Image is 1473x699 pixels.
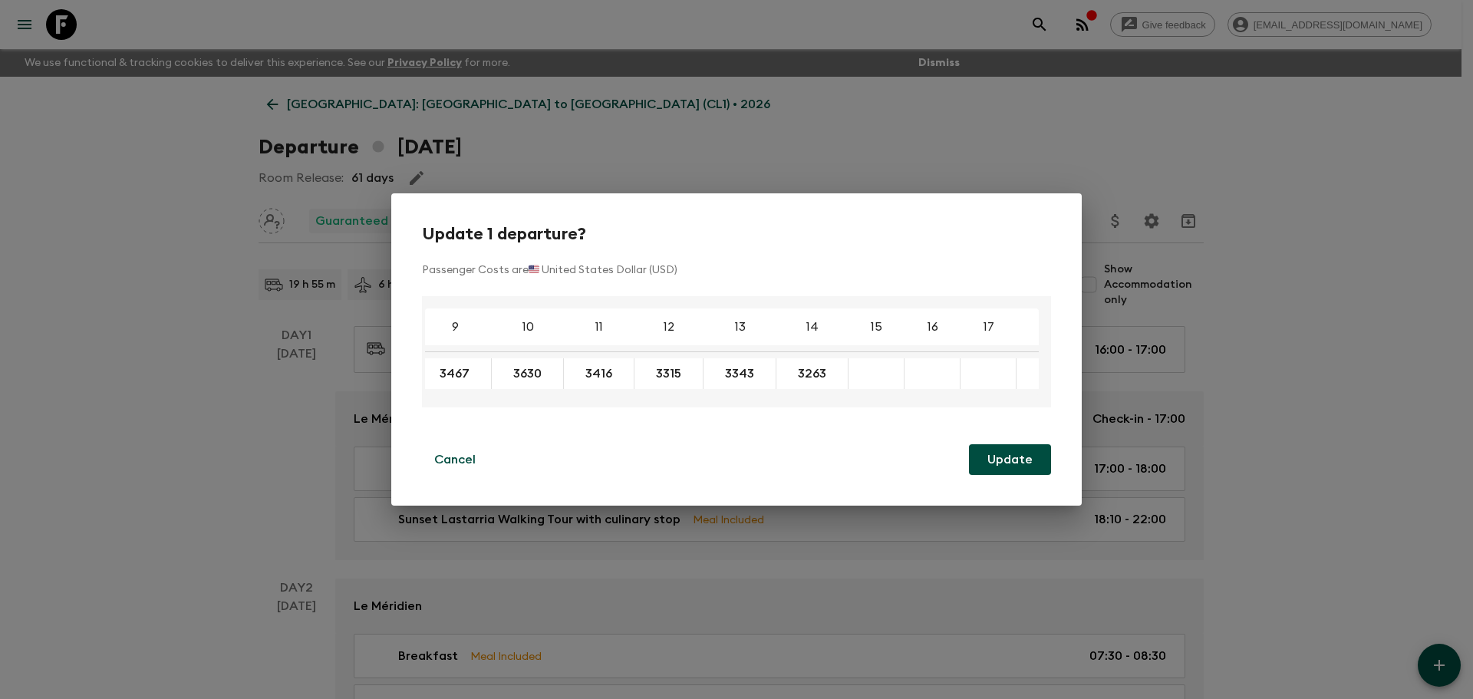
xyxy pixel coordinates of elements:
p: 13 [735,318,746,336]
button: 3467 [421,358,488,389]
p: 14 [806,318,819,336]
button: 3343 [707,358,773,389]
button: Cancel [422,444,488,475]
p: 12 [664,318,674,336]
div: Enter a new cost to update all selected instances [961,358,1017,389]
p: 10 [522,318,534,336]
button: 3315 [638,358,700,389]
div: Enter a new cost to update all selected instances [905,358,961,389]
button: 3416 [567,358,631,389]
button: Update [969,444,1051,475]
div: Enter a new cost to update all selected instances [564,358,634,389]
p: 9 [452,318,459,336]
h2: Update 1 departure? [422,224,1051,244]
div: Enter a new cost to update all selected instances [776,358,849,389]
div: Enter a new cost to update all selected instances [418,358,492,389]
div: Enter a new cost to update all selected instances [634,358,704,389]
p: 17 [984,318,994,336]
p: 11 [595,318,603,336]
div: Enter a new cost to update all selected instances [492,358,564,389]
div: Enter a new cost to update all selected instances [1017,358,1072,389]
p: 15 [871,318,882,336]
button: 3263 [779,358,845,389]
div: Enter a new cost to update all selected instances [704,358,776,389]
p: 16 [928,318,938,336]
button: 3630 [495,358,560,389]
div: Enter a new cost to update all selected instances [849,358,905,389]
p: Passenger Costs are 🇺🇸 United States Dollar (USD) [422,262,1051,278]
p: Cancel [434,450,476,469]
